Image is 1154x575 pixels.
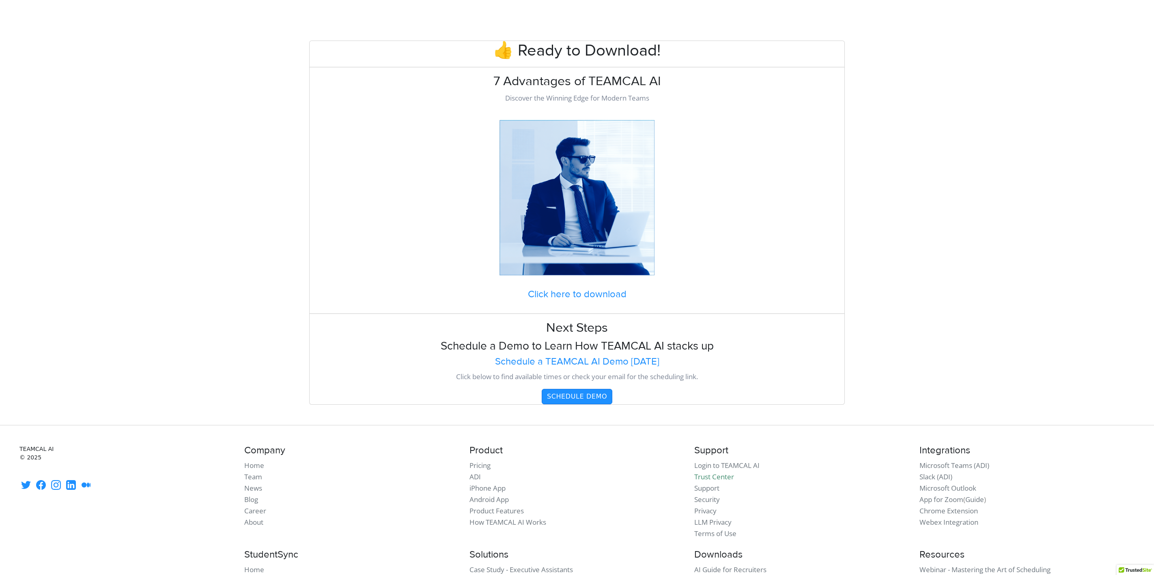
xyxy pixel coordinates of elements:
[965,495,984,504] a: Guide
[310,356,844,368] a: Schedule a TEAMCAL AI Demo [DATE]
[310,289,844,300] a: Click here to download
[694,529,736,538] a: Terms of Use
[244,483,262,493] a: News
[310,371,844,382] p: Click below to find available times or check your email for the scheduling link.
[919,495,963,504] a: App for Zoom
[469,565,573,574] a: Case Study - Executive Assistants
[244,461,264,470] a: Home
[244,506,266,515] a: Career
[694,495,720,504] a: Security
[469,483,506,493] a: iPhone App
[694,461,760,470] a: Login to TEAMCAL AI
[310,92,844,104] p: Discover the Winning Edge for Modern Teams
[469,472,481,481] a: ADI
[542,389,612,404] button: Schedule Demo
[919,461,989,470] a: Microsoft Teams (ADI)
[310,339,844,353] h3: Schedule a Demo to Learn How TEAMCAL AI stacks up
[469,445,685,457] h4: Product
[694,517,732,527] a: LLM Privacy
[244,472,262,481] a: Team
[244,549,459,561] h4: StudentSync
[244,517,263,527] a: About
[694,445,909,457] h4: Support
[919,549,1135,561] h4: Resources
[244,565,264,574] a: Home
[469,517,546,527] a: How TEAMCAL AI Works
[919,483,976,493] a: Microsoft Outlook
[919,445,1135,457] h4: Integrations
[310,41,844,60] h1: 👍 Ready to Download!
[469,495,509,504] a: Android App
[496,117,658,279] img: Download 7 Advantages of TEAMCAL AI
[310,74,844,89] h2: 7 Advantages of TEAMCAL AI
[694,506,717,515] a: Privacy
[919,517,978,527] a: Webex Integration
[694,549,909,561] h4: Downloads
[919,472,952,481] a: Slack (ADI)
[244,495,258,504] a: Blog
[919,506,978,515] a: Chrome Extension
[919,565,1051,574] a: Webinar - Mastering the Art of Scheduling
[469,549,685,561] h4: Solutions
[542,392,612,400] a: Schedule Demo
[469,461,491,470] a: Pricing
[310,320,844,336] h2: Next Steps
[919,494,1135,505] li: ( )
[694,483,719,493] a: Support
[244,445,459,457] h4: Company
[694,565,766,574] a: AI Guide for Recruiters
[694,472,734,481] a: Trust Center
[19,445,235,462] small: TEAMCAL AI © 2025
[469,506,524,515] a: Product Features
